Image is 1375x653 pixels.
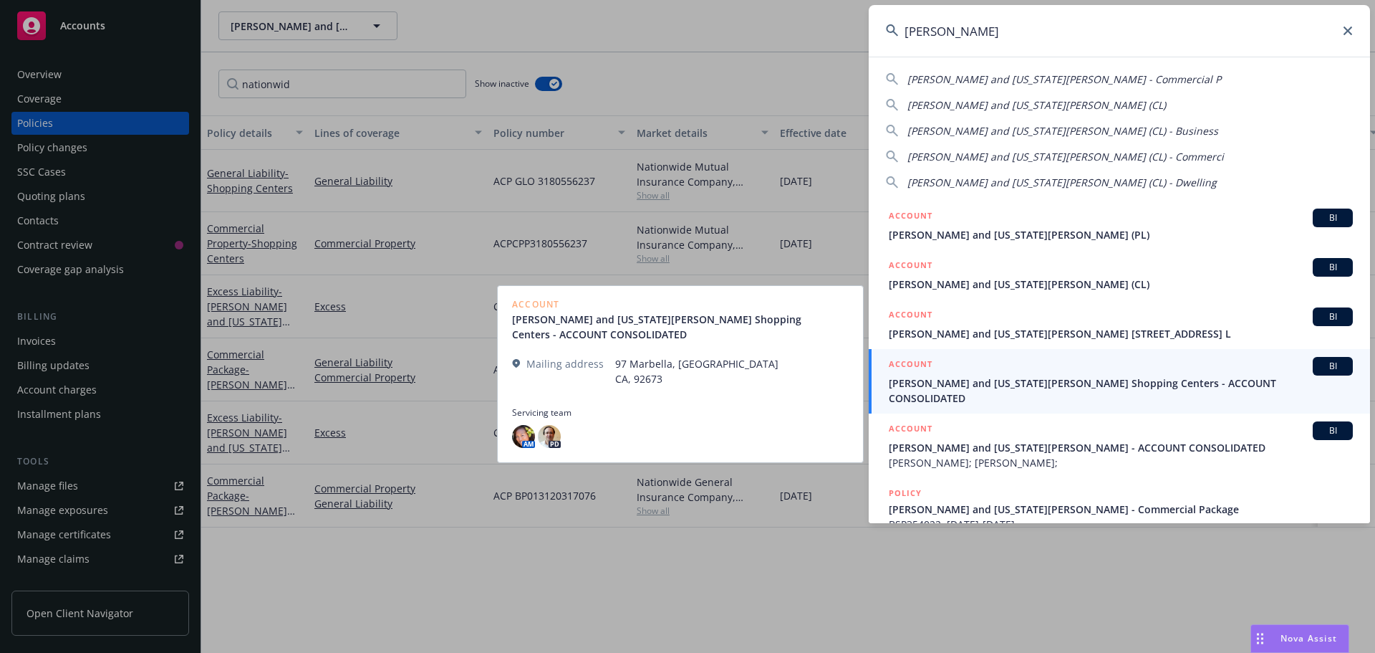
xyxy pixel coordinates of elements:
h5: ACCOUNT [889,258,932,275]
span: [PERSON_NAME] and [US_STATE][PERSON_NAME] - Commercial Package [889,502,1353,517]
span: [PERSON_NAME] and [US_STATE][PERSON_NAME] (CL) - Commerci [907,150,1224,163]
span: BI [1318,360,1347,373]
h5: POLICY [889,486,922,500]
span: BSP354022, [DATE]-[DATE] [889,517,1353,532]
a: ACCOUNTBI[PERSON_NAME] and [US_STATE][PERSON_NAME] (PL) [869,201,1370,250]
span: [PERSON_NAME] and [US_STATE][PERSON_NAME] - Commercial P [907,72,1221,86]
span: [PERSON_NAME]; [PERSON_NAME]; [889,455,1353,470]
span: [PERSON_NAME] and [US_STATE][PERSON_NAME] (CL) - Business [907,124,1218,138]
span: BI [1318,424,1347,437]
span: [PERSON_NAME] and [US_STATE][PERSON_NAME] (CL) [889,277,1353,292]
span: Nova Assist [1280,632,1337,644]
span: BI [1318,310,1347,323]
span: [PERSON_NAME] and [US_STATE][PERSON_NAME] [STREET_ADDRESS] L [889,326,1353,341]
div: Drag to move [1251,625,1269,652]
span: [PERSON_NAME] and [US_STATE][PERSON_NAME] Shopping Centers - ACCOUNT CONSOLIDATED [889,376,1353,406]
a: ACCOUNTBI[PERSON_NAME] and [US_STATE][PERSON_NAME] - ACCOUNT CONSOLIDATED[PERSON_NAME]; [PERSON_N... [869,414,1370,478]
a: POLICY[PERSON_NAME] and [US_STATE][PERSON_NAME] - Commercial PackageBSP354022, [DATE]-[DATE] [869,478,1370,540]
h5: ACCOUNT [889,209,932,226]
h5: ACCOUNT [889,357,932,374]
span: [PERSON_NAME] and [US_STATE][PERSON_NAME] (CL) [907,98,1166,112]
button: Nova Assist [1250,624,1349,653]
span: [PERSON_NAME] and [US_STATE][PERSON_NAME] (PL) [889,227,1353,242]
span: BI [1318,211,1347,224]
a: ACCOUNTBI[PERSON_NAME] and [US_STATE][PERSON_NAME] [STREET_ADDRESS] L [869,300,1370,349]
h5: ACCOUNT [889,308,932,325]
input: Search... [869,5,1370,57]
a: ACCOUNTBI[PERSON_NAME] and [US_STATE][PERSON_NAME] (CL) [869,250,1370,300]
span: [PERSON_NAME] and [US_STATE][PERSON_NAME] (CL) - Dwelling [907,176,1217,189]
span: BI [1318,261,1347,274]
a: ACCOUNTBI[PERSON_NAME] and [US_STATE][PERSON_NAME] Shopping Centers - ACCOUNT CONSOLIDATED [869,349,1370,414]
h5: ACCOUNT [889,421,932,439]
span: [PERSON_NAME] and [US_STATE][PERSON_NAME] - ACCOUNT CONSOLIDATED [889,440,1353,455]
